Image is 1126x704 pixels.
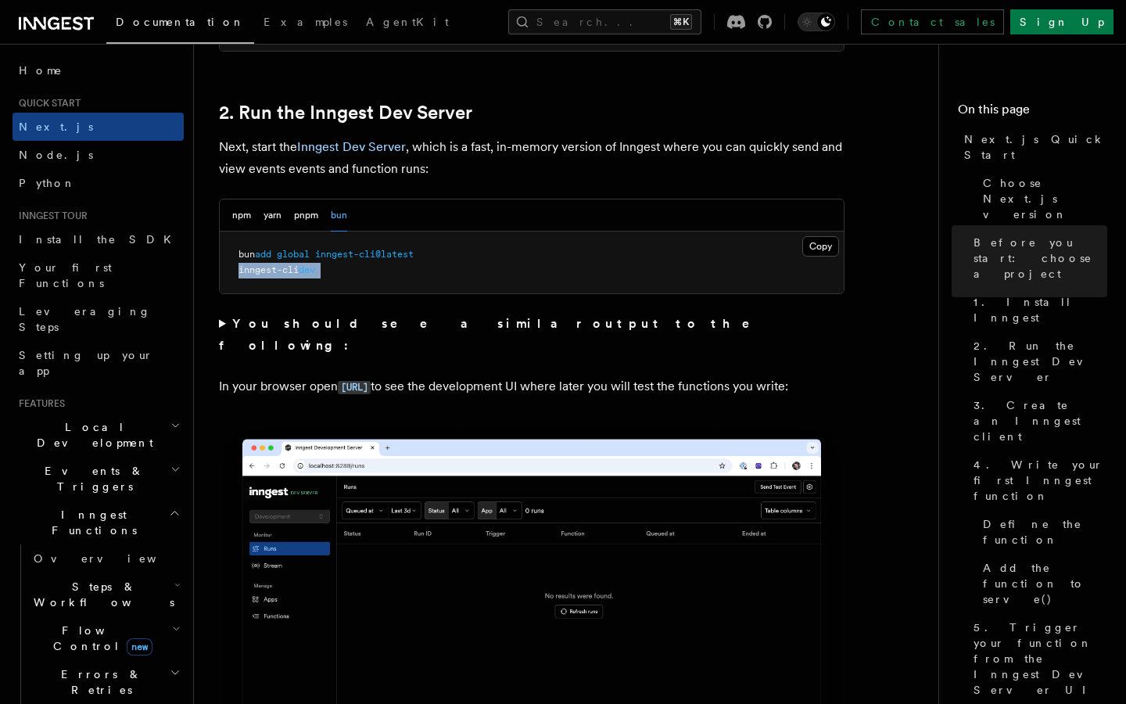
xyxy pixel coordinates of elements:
h4: On this page [958,100,1107,125]
a: Next.js [13,113,184,141]
span: Inngest tour [13,210,88,222]
span: inngest-cli [238,264,299,275]
span: 3. Create an Inngest client [974,397,1107,444]
span: Events & Triggers [13,463,170,494]
a: Add the function to serve() [977,554,1107,613]
span: Setting up your app [19,349,153,377]
span: inngest-cli@latest [315,249,414,260]
a: Install the SDK [13,225,184,253]
span: Define the function [983,516,1107,548]
button: Inngest Functions [13,501,184,544]
span: dev [299,264,315,275]
button: Events & Triggers [13,457,184,501]
button: Search...⌘K [508,9,701,34]
span: add [255,249,271,260]
span: Install the SDK [19,233,181,246]
span: Your first Functions [19,261,112,289]
button: Steps & Workflows [27,573,184,616]
a: 2. Run the Inngest Dev Server [967,332,1107,391]
a: 2. Run the Inngest Dev Server [219,102,472,124]
span: Home [19,63,63,78]
span: Quick start [13,97,81,110]
a: Next.js Quick Start [958,125,1107,169]
strong: You should see a similar output to the following: [219,316,772,353]
a: AgentKit [357,5,458,42]
button: Errors & Retries [27,660,184,704]
a: Examples [254,5,357,42]
span: 2. Run the Inngest Dev Server [974,338,1107,385]
span: Examples [264,16,347,28]
span: new [127,638,152,656]
span: Flow Control [27,623,172,654]
button: yarn [264,199,281,232]
span: AgentKit [366,16,449,28]
span: Next.js Quick Start [964,131,1107,163]
code: [URL] [338,381,371,394]
a: Setting up your app [13,341,184,385]
a: Leveraging Steps [13,297,184,341]
a: Node.js [13,141,184,169]
a: Inngest Dev Server [297,139,406,154]
span: bun [238,249,255,260]
a: 5. Trigger your function from the Inngest Dev Server UI [967,613,1107,704]
a: Documentation [106,5,254,44]
a: [URL] [338,379,371,393]
button: Flow Controlnew [27,616,184,660]
p: In your browser open to see the development UI where later you will test the functions you write: [219,375,844,398]
button: bun [331,199,347,232]
a: Your first Functions [13,253,184,297]
span: Errors & Retries [27,666,170,698]
button: pnpm [294,199,318,232]
span: global [277,249,310,260]
span: Steps & Workflows [27,579,174,610]
span: 1. Install Inngest [974,294,1107,325]
span: Inngest Functions [13,507,169,538]
a: Define the function [977,510,1107,554]
a: Python [13,169,184,197]
a: Contact sales [861,9,1004,34]
span: Features [13,397,65,410]
span: Documentation [116,16,245,28]
a: Home [13,56,184,84]
button: npm [232,199,251,232]
a: 4. Write your first Inngest function [967,451,1107,510]
p: Next, start the , which is a fast, in-memory version of Inngest where you can quickly send and vi... [219,136,844,180]
button: Copy [802,236,839,257]
span: Python [19,177,76,189]
span: Overview [34,552,195,565]
span: Add the function to serve() [983,560,1107,607]
a: Before you start: choose a project [967,228,1107,288]
span: Leveraging Steps [19,305,151,333]
a: 3. Create an Inngest client [967,391,1107,451]
a: Sign Up [1010,9,1113,34]
button: Toggle dark mode [798,13,835,31]
button: Local Development [13,413,184,457]
span: 5. Trigger your function from the Inngest Dev Server UI [974,620,1107,698]
summary: You should see a similar output to the following: [219,313,844,357]
span: Node.js [19,149,93,161]
span: Local Development [13,419,170,451]
a: Overview [27,544,184,573]
a: 1. Install Inngest [967,288,1107,332]
span: 4. Write your first Inngest function [974,457,1107,504]
kbd: ⌘K [670,14,692,30]
span: Before you start: choose a project [974,235,1107,282]
span: Next.js [19,120,93,133]
a: Choose Next.js version [977,169,1107,228]
span: Choose Next.js version [983,175,1107,222]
